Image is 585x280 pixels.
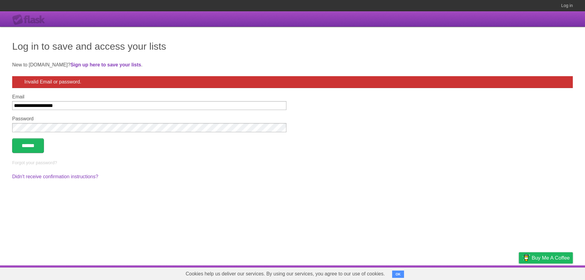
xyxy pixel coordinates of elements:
[522,253,530,263] img: Buy me a coffee
[511,267,527,278] a: Privacy
[490,267,504,278] a: Terms
[12,174,98,179] a: Didn't receive confirmation instructions?
[12,116,286,122] label: Password
[12,14,49,25] div: Flask
[179,268,391,280] span: Cookies help us deliver our services. By using our services, you agree to our use of cookies.
[392,271,404,278] button: OK
[534,267,573,278] a: Suggest a feature
[519,252,573,264] a: Buy me a coffee
[12,76,573,88] div: Invalid Email or password.
[12,94,286,100] label: Email
[12,39,573,54] h1: Log in to save and access your lists
[12,160,57,165] a: Forgot your password?
[458,267,483,278] a: Developers
[12,61,573,69] p: New to [DOMAIN_NAME]? .
[70,62,141,67] a: Sign up here to save your lists
[438,267,451,278] a: About
[532,253,570,263] span: Buy me a coffee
